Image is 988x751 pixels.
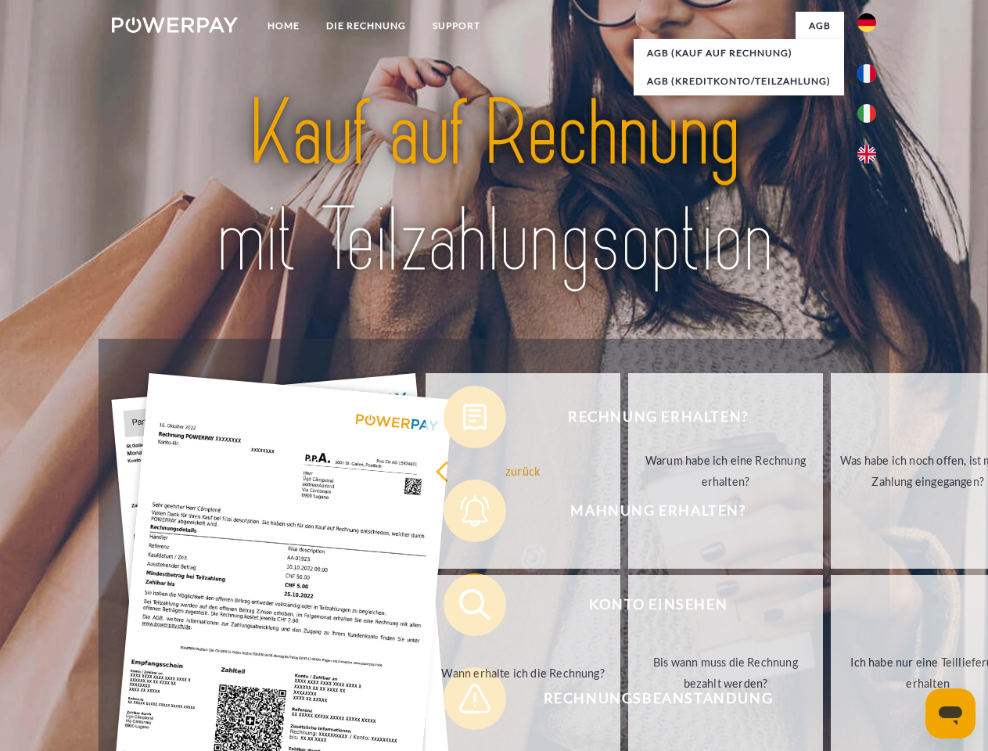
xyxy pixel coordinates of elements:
div: Warum habe ich eine Rechnung erhalten? [638,450,814,492]
a: Home [254,12,313,40]
img: it [857,104,876,123]
iframe: Schaltfläche zum Öffnen des Messaging-Fensters [925,688,975,738]
div: zurück [435,460,611,481]
img: logo-powerpay-white.svg [112,17,238,33]
a: DIE RECHNUNG [313,12,419,40]
img: fr [857,64,876,83]
img: en [857,145,876,163]
a: agb [796,12,844,40]
div: Wann erhalte ich die Rechnung? [435,662,611,683]
a: AGB (Kauf auf Rechnung) [634,39,844,67]
img: title-powerpay_de.svg [149,75,839,300]
img: de [857,13,876,32]
a: AGB (Kreditkonto/Teilzahlung) [634,67,844,95]
a: SUPPORT [419,12,494,40]
div: Bis wann muss die Rechnung bezahlt werden? [638,652,814,694]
